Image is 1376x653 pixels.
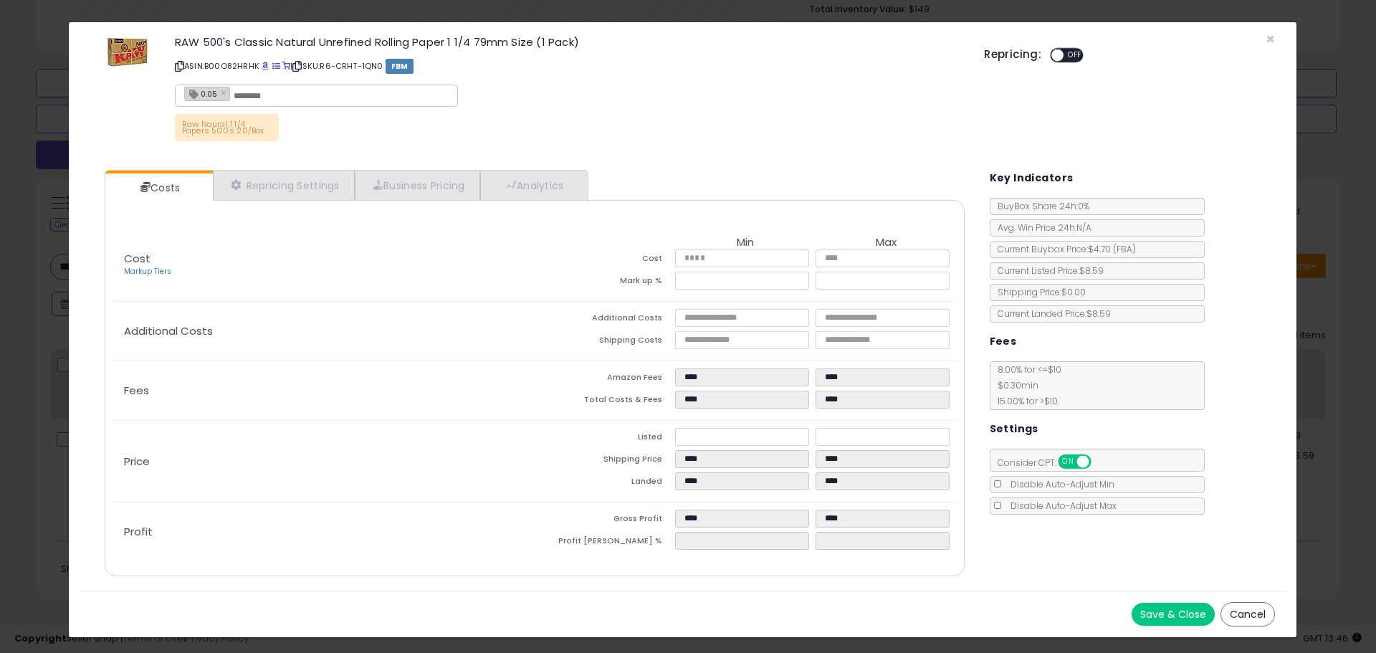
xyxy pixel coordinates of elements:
[984,49,1041,60] h5: Repricing:
[113,526,535,538] p: Profit
[113,253,535,277] p: Cost
[990,395,1058,407] span: 15.00 % for > $10
[990,200,1089,212] span: BuyBox Share 24h: 0%
[535,532,675,554] td: Profit [PERSON_NAME] %
[1059,456,1077,468] span: ON
[175,114,279,141] p: Raw Naural 1 1/4 Papers 500's 20/Box
[675,237,816,249] th: Min
[105,173,211,202] a: Costs
[990,457,1110,469] span: Consider CPT:
[990,221,1091,234] span: Avg. Win Price 24h: N/A
[272,60,280,72] a: All offer listings
[990,379,1038,391] span: $0.30 min
[990,169,1074,187] h5: Key Indicators
[124,266,171,277] a: Markup Tiers
[480,171,586,200] a: Analytics
[535,368,675,391] td: Amazon Fees
[113,456,535,467] p: Price
[1003,500,1117,512] span: Disable Auto-Adjust Max
[1064,49,1086,62] span: OFF
[355,171,480,200] a: Business Pricing
[1266,29,1275,49] span: ×
[221,86,229,99] a: ×
[113,385,535,396] p: Fees
[175,54,962,77] p: ASIN: B00O82HRHK | SKU: R6-CRHT-1QN0
[185,87,217,100] span: 0.05
[113,325,535,337] p: Additional Costs
[990,243,1136,255] span: Current Buybox Price:
[1113,243,1136,255] span: ( FBA )
[282,60,290,72] a: Your listing only
[990,286,1086,298] span: Shipping Price: $0.00
[175,37,962,47] h3: RAW 500's Classic Natural Unrefined Rolling Paper 1 1/4 79mm Size (1 Pack)
[1089,456,1112,468] span: OFF
[990,264,1104,277] span: Current Listed Price: $8.59
[535,450,675,472] td: Shipping Price
[213,171,355,200] a: Repricing Settings
[535,510,675,532] td: Gross Profit
[990,308,1111,320] span: Current Landed Price: $8.59
[1088,243,1136,255] span: $4.70
[535,272,675,294] td: Mark up %
[990,420,1038,438] h5: Settings
[990,363,1061,407] span: 8.00 % for <= $10
[535,472,675,495] td: Landed
[535,428,675,450] td: Listed
[386,59,414,74] span: FBM
[1220,602,1275,626] button: Cancel
[990,333,1017,351] h5: Fees
[262,60,269,72] a: BuyBox page
[1132,603,1215,626] button: Save & Close
[106,37,149,67] img: 51vwB1mAuYL._SL60_.jpg
[535,331,675,353] td: Shipping Costs
[816,237,956,249] th: Max
[535,249,675,272] td: Cost
[1003,478,1114,490] span: Disable Auto-Adjust Min
[535,391,675,413] td: Total Costs & Fees
[535,309,675,331] td: Additional Costs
